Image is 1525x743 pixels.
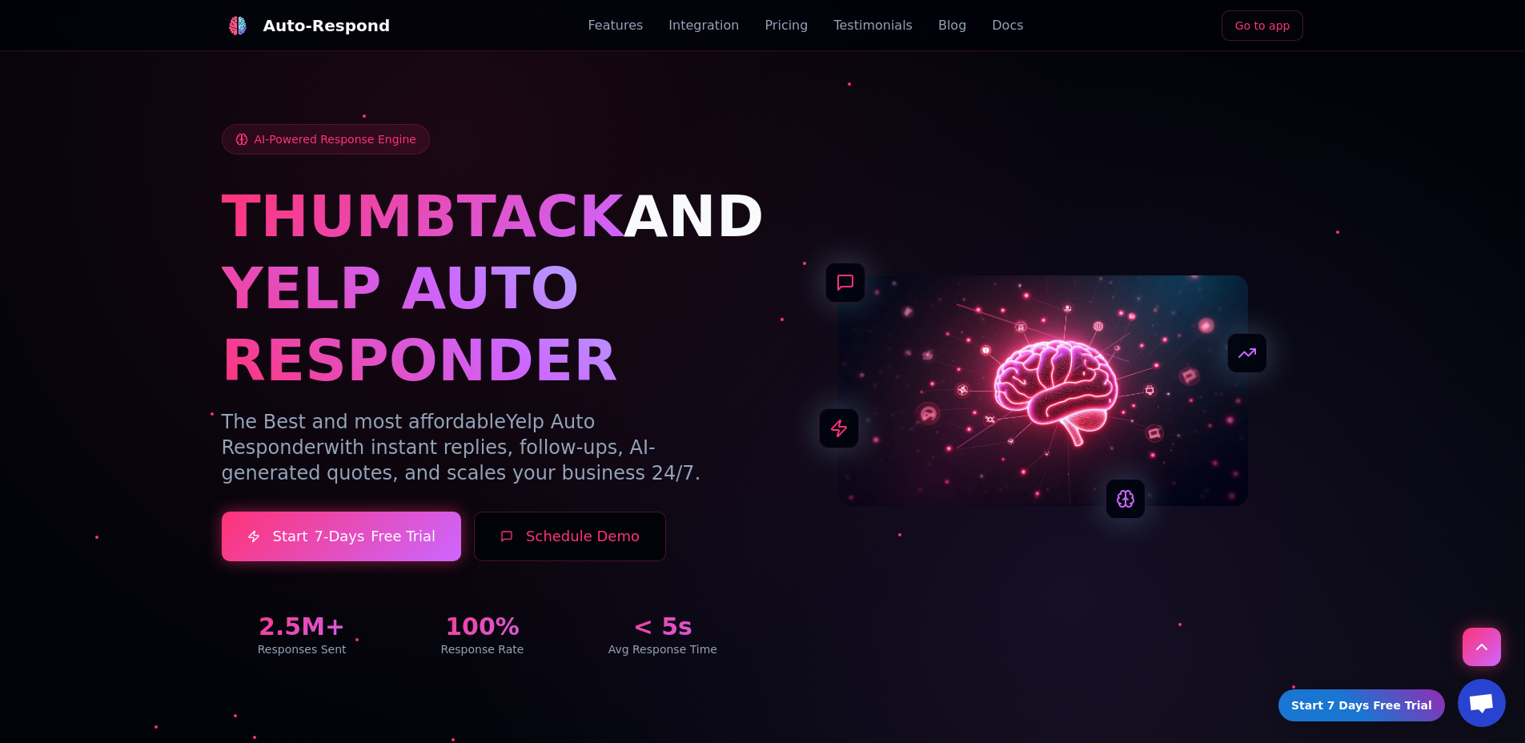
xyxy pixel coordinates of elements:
a: Docs [992,16,1023,35]
div: Response Rate [402,641,563,657]
div: < 5s [582,612,743,641]
a: Pricing [765,16,808,35]
span: 7-Days [314,525,364,548]
span: AND [624,183,765,250]
div: 2.5M+ [222,612,383,641]
img: AI Neural Network Brain [838,275,1248,506]
span: THUMBTACK [222,183,624,250]
p: The Best and most affordable with instant replies, follow-ups, AI-generated quotes, and scales yo... [222,409,744,486]
a: Integration [668,16,739,35]
h1: YELP AUTO RESPONDER [222,252,744,396]
div: Auto-Respond [263,14,391,37]
div: Open chat [1458,679,1506,727]
button: Scroll to top [1463,628,1501,666]
div: 100% [402,612,563,641]
a: Start7-DaysFree Trial [222,512,462,561]
a: Testimonials [833,16,913,35]
a: Blog [938,16,966,35]
div: Responses Sent [222,641,383,657]
button: Schedule Demo [474,512,666,561]
div: Avg Response Time [582,641,743,657]
span: AI-Powered Response Engine [255,131,416,147]
a: Go to app [1222,10,1304,41]
a: Features [588,16,644,35]
a: Auto-Respond LogoAuto-Respond [222,10,391,42]
a: Start 7 Days Free Trial [1277,689,1447,722]
img: Auto-Respond Logo [227,15,247,35]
